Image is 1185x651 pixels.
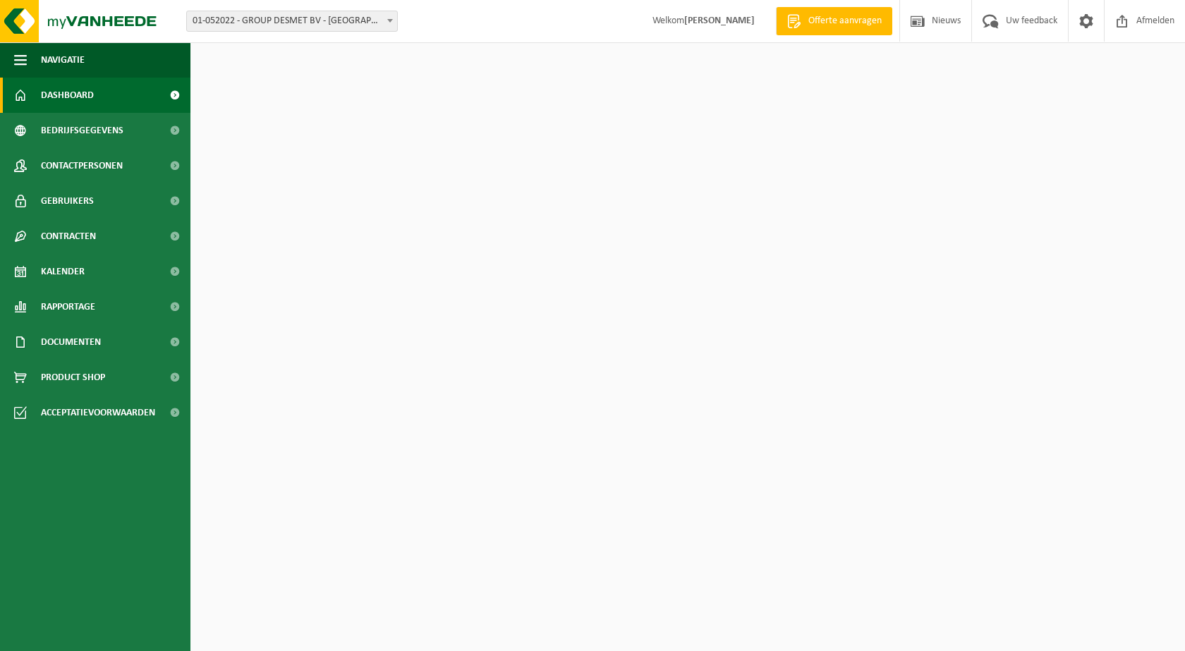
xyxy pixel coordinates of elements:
[805,14,885,28] span: Offerte aanvragen
[41,289,95,324] span: Rapportage
[776,7,892,35] a: Offerte aanvragen
[41,78,94,113] span: Dashboard
[41,183,94,219] span: Gebruikers
[41,254,85,289] span: Kalender
[41,113,123,148] span: Bedrijfsgegevens
[684,16,755,26] strong: [PERSON_NAME]
[41,395,155,430] span: Acceptatievoorwaarden
[41,360,105,395] span: Product Shop
[41,42,85,78] span: Navigatie
[41,219,96,254] span: Contracten
[187,11,397,31] span: 01-052022 - GROUP DESMET BV - HARELBEKE
[186,11,398,32] span: 01-052022 - GROUP DESMET BV - HARELBEKE
[41,324,101,360] span: Documenten
[41,148,123,183] span: Contactpersonen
